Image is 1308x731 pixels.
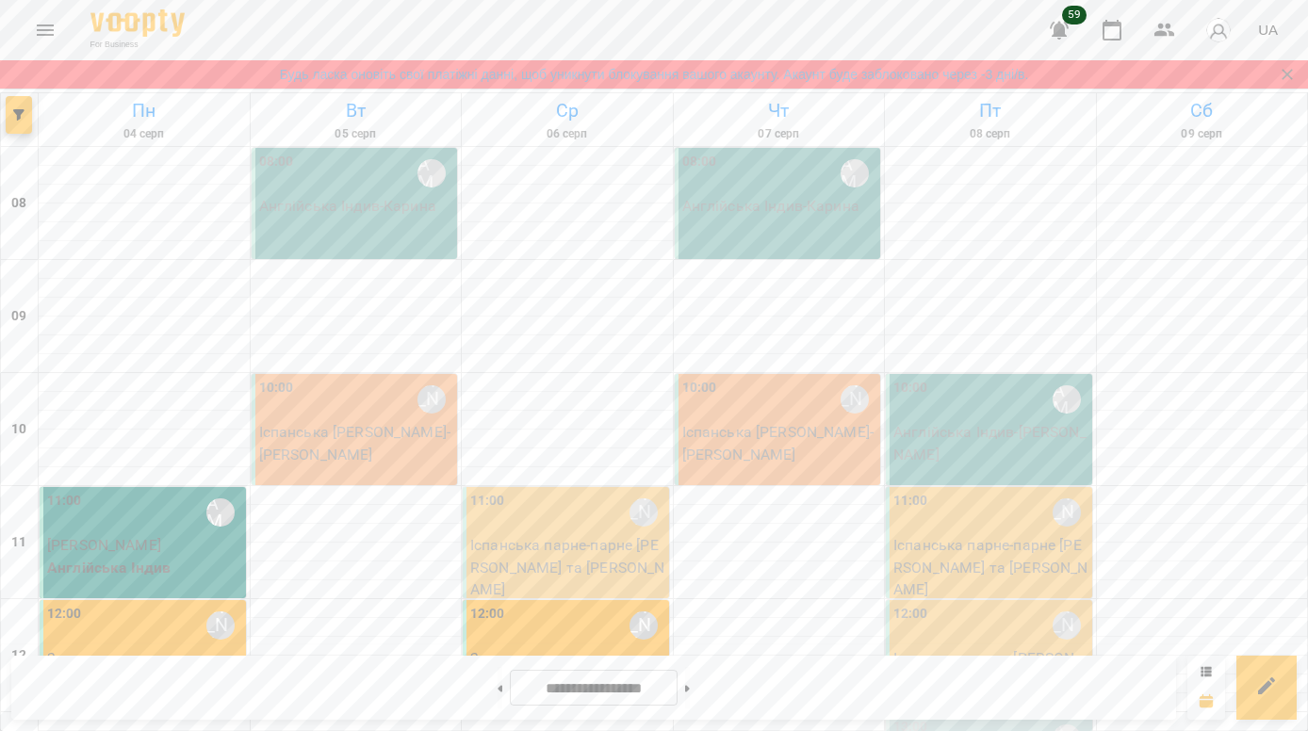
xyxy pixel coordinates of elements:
h6: 08 серп [888,125,1093,143]
span: [PERSON_NAME] [47,536,161,554]
p: Англійська Індив - Карина [682,195,877,218]
img: avatar_s.png [1205,17,1232,43]
label: 11:00 [893,491,928,512]
span: For Business [90,39,185,51]
span: UA [1258,20,1278,40]
p: Англійська Індив - [PERSON_NAME] [893,421,1088,465]
div: Юлія [417,385,446,414]
h6: Пн [41,96,247,125]
button: Menu [23,8,68,53]
h6: Сб [1100,96,1305,125]
label: 08:00 [259,152,294,172]
p: Іспанська [PERSON_NAME] - [PERSON_NAME] [682,421,877,465]
label: 12:00 [893,604,928,625]
p: Іспанська [PERSON_NAME] - [PERSON_NAME] [259,421,454,465]
h6: 08 [11,193,26,214]
img: Voopty Logo [90,9,185,37]
div: Юлія [629,611,658,640]
label: 10:00 [893,378,928,398]
h6: Чт [677,96,882,125]
label: 12:00 [47,604,82,625]
p: Іспанська парне - парне [PERSON_NAME] та [PERSON_NAME] [893,534,1088,601]
div: Юлія [629,498,658,527]
button: UA [1251,12,1285,47]
h6: 09 [11,306,26,327]
label: 08:00 [682,152,717,172]
div: Юлія [206,611,235,640]
div: Вікторія Español [206,498,235,527]
div: Вікторія Español [1053,385,1081,414]
p: Англійська Індив - Карина [259,195,454,218]
div: Юлія [1053,611,1081,640]
div: Юлія [1053,498,1081,527]
label: 11:00 [47,491,82,512]
h6: 11 [11,532,26,553]
label: 11:00 [470,491,505,512]
h6: Вт [253,96,459,125]
span: 59 [1062,6,1087,24]
label: 10:00 [259,378,294,398]
button: Закрити сповіщення [1274,61,1300,88]
p: Англійська Індив [47,557,242,579]
p: Іспанська парне - парне [PERSON_NAME] та [PERSON_NAME] [470,534,665,601]
h6: 04 серп [41,125,247,143]
h6: 06 серп [465,125,670,143]
a: Будь ласка оновіть свої платіжні данні, щоб уникнути блокування вашого акаунту. Акаунт буде забло... [280,65,1029,84]
h6: Ср [465,96,670,125]
label: 10:00 [682,378,717,398]
h6: 10 [11,419,26,440]
h6: 05 серп [253,125,459,143]
h6: 07 серп [677,125,882,143]
label: 12:00 [470,604,505,625]
div: Вікторія Español [841,159,869,187]
div: Вікторія Español [417,159,446,187]
div: Юлія [841,385,869,414]
h6: Пт [888,96,1093,125]
h6: 09 серп [1100,125,1305,143]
